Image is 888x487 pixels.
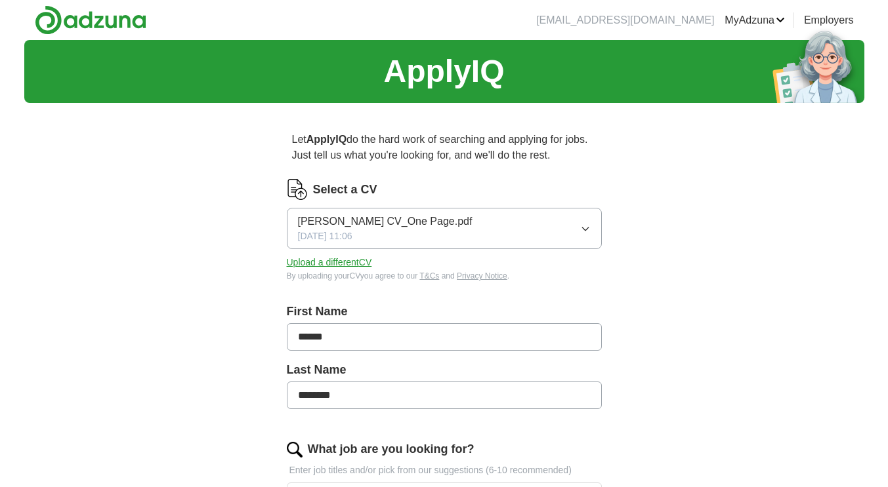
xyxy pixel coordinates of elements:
img: CV Icon [287,179,308,200]
a: T&Cs [419,271,439,281]
li: [EMAIL_ADDRESS][DOMAIN_NAME] [536,12,714,28]
a: Employers [804,12,854,28]
p: Let do the hard work of searching and applying for jobs. Just tell us what you're looking for, an... [287,127,602,168]
p: Enter job titles and/or pick from our suggestions (6-10 recommended) [287,463,602,477]
label: First Name [287,303,602,321]
a: MyAdzuna [725,12,785,28]
strong: ApplyIQ [307,134,347,145]
img: search.png [287,442,303,458]
label: Last Name [287,361,602,379]
a: Privacy Notice [457,271,507,281]
button: [PERSON_NAME] CV_One Page.pdf[DATE] 11:06 [287,208,602,249]
button: Upload a differentCV [287,256,372,269]
h1: ApplyIQ [383,48,504,95]
div: By uploading your CV you agree to our and . [287,270,602,282]
span: [DATE] 11:06 [298,229,352,243]
label: What job are you looking for? [308,440,475,458]
img: Adzuna logo [35,5,146,35]
span: [PERSON_NAME] CV_One Page.pdf [298,214,473,229]
label: Select a CV [313,181,377,199]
